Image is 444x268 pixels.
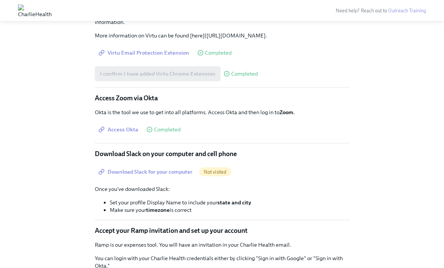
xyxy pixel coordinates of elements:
p: Ramp is our expenses tool. You will have an invitation in your Charlie Health email. [95,241,350,249]
a: Access Okta [95,122,144,137]
p: Download Slack on your computer and cell phone [95,149,350,158]
strong: timezone [146,207,170,213]
span: Virtu Email Protection Extension [100,49,189,57]
span: Not visited [199,169,231,175]
p: Okta is the tool we use to get into all platforms. Access Okta and then log in to . [95,109,350,116]
li: Set your profile Display Name to include your [110,199,350,206]
p: Accept your Ramp invitation and set up your account [95,226,350,235]
span: Completed [205,50,232,56]
span: Access Okta [100,126,138,133]
a: Download Slack for your computer [95,164,198,179]
p: More information on Virtu can be found [here]([URL][DOMAIN_NAME]. [95,32,350,39]
span: Download Slack for your computer [100,168,193,176]
a: Virtu Email Protection Extension [95,45,194,60]
li: Make sure your is correct [110,206,350,214]
img: CharlieHealth [18,4,52,16]
p: Access Zoom via Okta [95,94,350,103]
span: Completed [154,127,181,133]
span: Completed [231,71,258,77]
span: Need help? Reach out to [336,8,426,13]
a: Outreach Training [388,8,426,13]
p: Once you've downloaded Slack: [95,185,350,193]
strong: Zoom [280,109,293,116]
strong: state and city [217,199,251,206]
